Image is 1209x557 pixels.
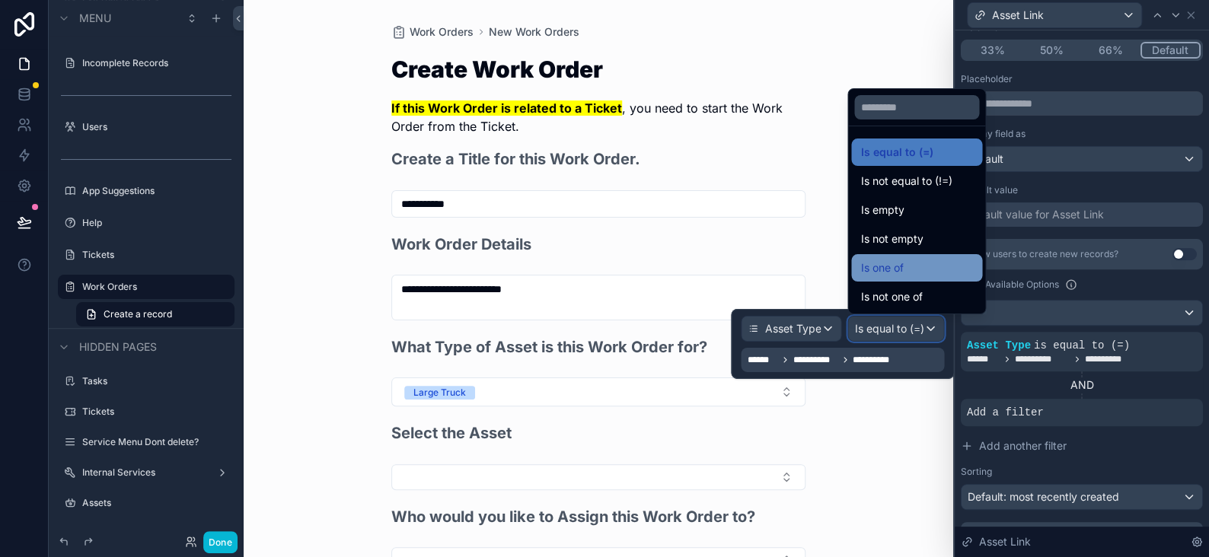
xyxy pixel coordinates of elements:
span: Asset Link [992,8,1044,23]
button: Default: most recently created [961,484,1203,510]
label: Sorting [961,466,992,478]
div: Large Truck [413,386,466,399]
span: Is empty [860,201,904,219]
button: Default [961,146,1203,172]
button: 50% [1022,42,1082,59]
button: Add another filter [961,432,1203,460]
h2: What Type of Asset is this Work Order for? [391,337,707,358]
span: Create a record [104,308,172,320]
label: Incomplete Records [82,57,231,69]
a: Work Orders [391,24,474,40]
span: Is equal to (=) [860,143,933,161]
div: Allow users to create new records? [967,248,1118,260]
span: Default: most recently created [968,490,1119,503]
span: Is not empty [860,230,923,248]
span: Is not equal to (!=) [860,172,952,190]
button: Default [1140,42,1201,59]
label: Assets [82,497,231,509]
h2: Select the Asset [391,423,512,444]
button: Select Button [391,377,805,406]
div: Default value for Asset Link [967,207,1104,222]
label: Users [82,121,231,133]
h2: Create a Title for this Work Order. [391,149,640,170]
span: is equal to (=) [1034,339,1130,352]
label: Display field as [961,128,1026,140]
label: App Suggestions [82,185,231,197]
span: Asset Type [967,339,1031,352]
label: Filter Available Options [961,278,1059,291]
h2: Who would you like to Assign this Work Order to? [391,507,755,528]
span: Work Orders [410,24,474,40]
button: Select Button [391,464,805,490]
label: Help [82,217,231,229]
span: Is one of [860,259,903,277]
span: Hidden pages [79,339,157,355]
span: Menu [79,11,111,26]
label: Tickets [82,406,231,418]
h4: , you need to start the Work Order from the Ticket. [391,99,805,135]
label: Placeholder [961,73,1013,85]
a: Create a record [76,302,234,326]
span: Is not one of [860,288,922,306]
button: 66% [1081,42,1140,59]
span: Asset Link [979,534,1031,549]
button: Done [203,531,238,553]
button: 33% [963,42,1022,59]
mark: If this Work Order is related to a Ticket [391,100,622,116]
span: Add another filter [979,438,1067,454]
label: Tasks [82,375,231,387]
span: Add a filter [967,405,1044,420]
div: AND [961,377,1203,393]
label: Service Menu Dont delete? [82,436,231,448]
label: Work Orders [82,281,225,293]
h2: Work Order Details [391,234,531,256]
a: New Work Orders [489,24,579,40]
h1: Create Work Order [391,58,805,81]
button: Asset Link [967,2,1142,28]
label: Tickets [82,249,231,261]
label: Default value [961,184,1018,196]
label: Internal Services [82,466,210,479]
